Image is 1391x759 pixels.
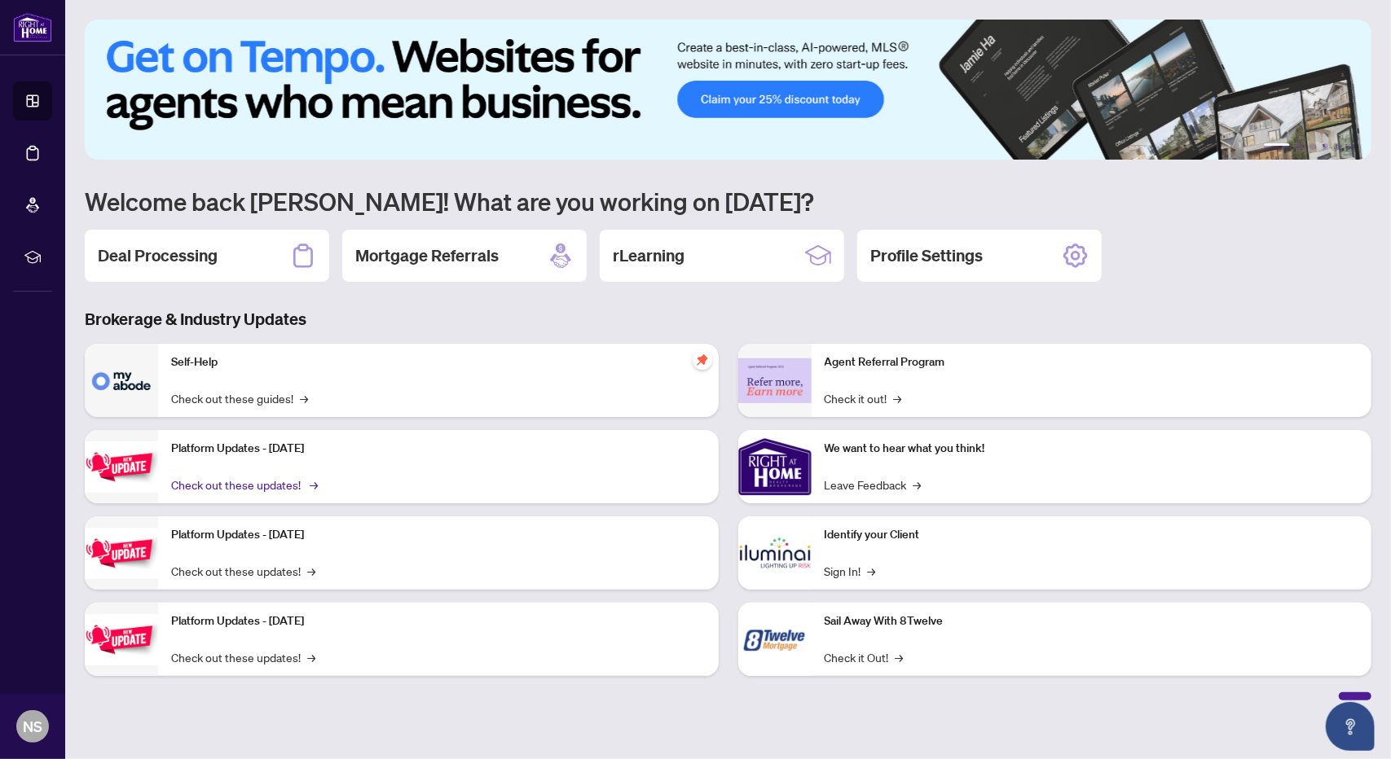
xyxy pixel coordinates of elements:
h2: Mortgage Referrals [355,244,499,267]
img: Self-Help [85,344,158,417]
button: 1 [1264,143,1290,150]
span: → [896,648,904,666]
h2: rLearning [613,244,684,267]
span: → [307,648,315,666]
span: → [300,389,308,407]
p: Platform Updates - [DATE] [171,612,706,630]
img: Identify your Client [738,516,812,590]
img: Platform Updates - July 21, 2025 [85,441,158,493]
h1: Welcome back [PERSON_NAME]! What are you working on [DATE]? [85,186,1371,217]
span: → [894,389,902,407]
a: Check it Out!→ [825,648,904,666]
p: Self-Help [171,353,706,371]
p: Sail Away With 8Twelve [825,612,1359,630]
p: Platform Updates - [DATE] [171,526,706,544]
span: → [868,562,876,580]
span: → [307,562,315,580]
span: → [913,476,922,494]
img: Agent Referral Program [738,358,812,403]
button: 3 [1310,143,1316,150]
p: Identify your Client [825,526,1359,544]
button: 6 [1349,143,1355,150]
button: Open asap [1326,702,1375,751]
h2: Deal Processing [98,244,218,267]
a: Check out these guides!→ [171,389,308,407]
button: 5 [1336,143,1342,150]
a: Sign In!→ [825,562,876,580]
button: 2 [1296,143,1303,150]
a: Check out these updates!→ [171,562,315,580]
span: → [310,476,318,494]
img: We want to hear what you think! [738,430,812,503]
a: Check out these updates!→ [171,648,315,666]
img: Platform Updates - June 23, 2025 [85,614,158,665]
img: Platform Updates - July 8, 2025 [85,528,158,579]
h3: Brokerage & Industry Updates [85,308,1371,331]
a: Check it out!→ [825,389,902,407]
a: Leave Feedback→ [825,476,922,494]
h2: Profile Settings [870,244,983,267]
span: NS [23,715,42,738]
button: 4 [1323,143,1329,150]
img: Slide 0 [85,20,1371,160]
img: Sail Away With 8Twelve [738,603,812,676]
a: Check out these updates!→ [171,476,315,494]
img: logo [13,12,52,42]
span: pushpin [693,350,712,370]
p: Platform Updates - [DATE] [171,440,706,458]
p: Agent Referral Program [825,353,1359,371]
p: We want to hear what you think! [825,440,1359,458]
